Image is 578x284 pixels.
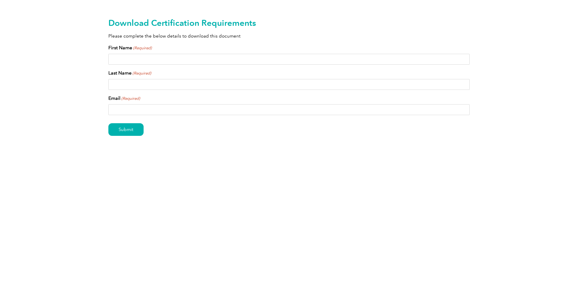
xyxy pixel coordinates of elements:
h2: Download Certification Requirements [108,18,470,28]
label: Last Name [108,69,151,77]
label: Email [108,95,140,102]
span: (Required) [132,70,151,76]
p: Please complete the below details to download this document [108,33,470,39]
input: Submit [108,123,144,136]
label: First Name [108,44,152,51]
span: (Required) [133,45,152,51]
span: (Required) [121,96,140,102]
